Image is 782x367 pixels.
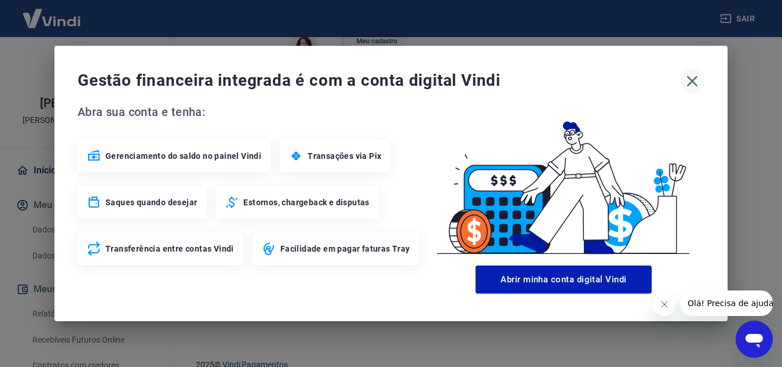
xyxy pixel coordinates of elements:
[78,103,423,121] span: Abra sua conta e tenha:
[243,197,369,208] span: Estornos, chargeback e disputas
[476,266,652,293] button: Abrir minha conta digital Vindi
[653,293,676,316] iframe: Fechar mensagem
[105,243,234,255] span: Transferência entre contas Vindi
[7,8,97,17] span: Olá! Precisa de ajuda?
[280,243,410,255] span: Facilidade em pagar faturas Tray
[105,197,197,208] span: Saques quando desejar
[105,150,261,162] span: Gerenciamento do saldo no painel Vindi
[681,290,773,316] iframe: Mensagem da empresa
[423,103,704,261] img: Good Billing
[736,321,773,358] iframe: Botão para abrir a janela de mensagens
[308,150,381,162] span: Transações via Pix
[78,69,680,92] span: Gestão financeira integrada é com a conta digital Vindi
